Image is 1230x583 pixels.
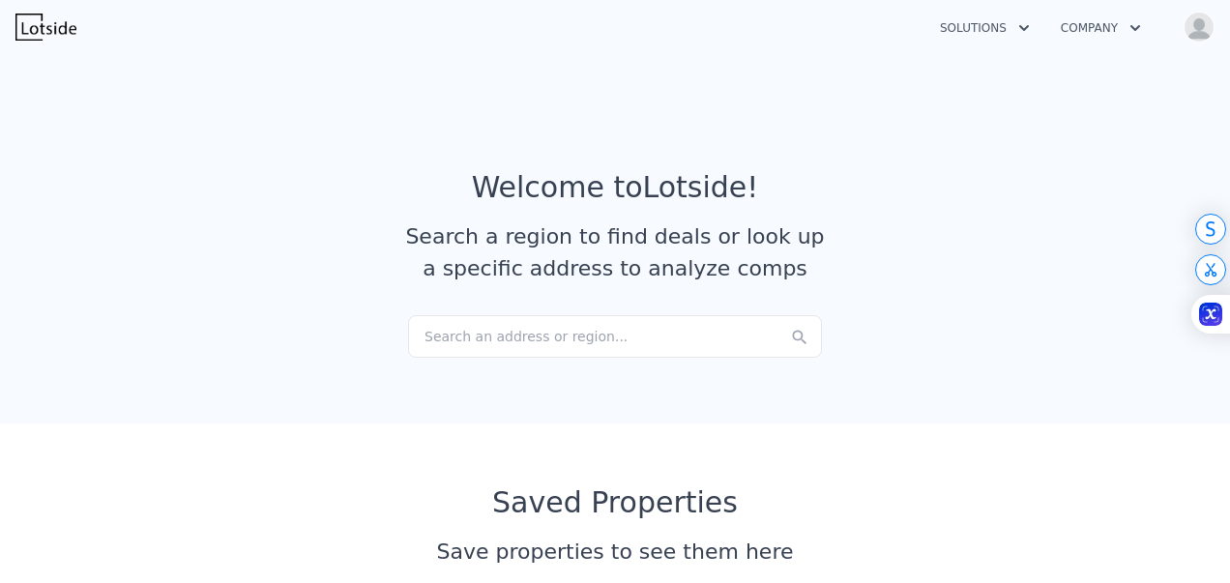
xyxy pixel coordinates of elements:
div: Saved Properties [120,485,1110,520]
div: Save properties to see them here [120,536,1110,568]
button: Solutions [924,11,1045,45]
img: avatar [1184,12,1215,43]
img: Lotside [15,14,76,41]
div: Search a region to find deals or look up a specific address to analyze comps [398,220,832,284]
button: Company [1045,11,1157,45]
div: Search an address or region... [408,315,822,358]
div: Welcome to Lotside ! [472,170,759,205]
